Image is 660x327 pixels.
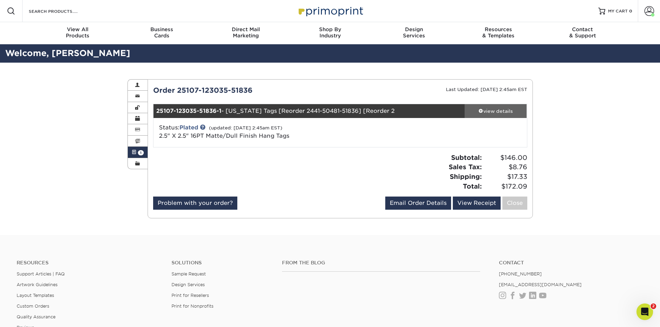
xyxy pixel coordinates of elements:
[651,303,656,309] span: 2
[171,303,213,309] a: Print for Nonprofits
[28,7,96,15] input: SEARCH PRODUCTS.....
[156,108,221,114] strong: 25107-123035-51836-1
[453,197,501,210] a: View Receipt
[484,153,527,163] span: $146.00
[484,182,527,191] span: $172.09
[450,173,482,180] strong: Shipping:
[204,22,288,44] a: Direct MailMarketing
[540,26,625,33] span: Contact
[138,150,144,155] span: 1
[540,22,625,44] a: Contact& Support
[36,22,120,44] a: View AllProducts
[499,282,582,287] a: [EMAIL_ADDRESS][DOMAIN_NAME]
[456,22,540,44] a: Resources& Templates
[608,8,628,14] span: MY CART
[636,303,653,320] iframe: Intercom live chat
[288,26,372,33] span: Shop By
[179,124,198,131] a: Plated
[484,172,527,182] span: $17.33
[372,22,456,44] a: DesignServices
[171,271,206,276] a: Sample Request
[128,147,148,158] a: 1
[540,26,625,39] div: & Support
[17,260,161,266] h4: Resources
[17,293,54,298] a: Layout Templates
[288,26,372,39] div: Industry
[451,154,482,161] strong: Subtotal:
[171,293,209,298] a: Print for Resellers
[154,124,402,140] div: Status:
[449,163,482,171] strong: Sales Tax:
[465,104,527,118] a: view details
[296,3,365,18] img: Primoprint
[36,26,120,39] div: Products
[484,162,527,172] span: $8.76
[153,197,237,210] a: Problem with your order?
[120,26,204,39] div: Cards
[499,260,643,266] a: Contact
[171,282,205,287] a: Design Services
[446,87,527,92] small: Last Updated: [DATE] 2:45am EST
[120,22,204,44] a: BusinessCards
[209,125,282,130] small: (updated: [DATE] 2:45am EST)
[120,26,204,33] span: Business
[153,104,465,118] div: - [US_STATE] Tags [Reorder 2441-50481-51836] [Reorder 2
[465,108,527,115] div: view details
[463,182,482,190] strong: Total:
[288,22,372,44] a: Shop ByIndustry
[502,197,527,210] a: Close
[372,26,456,39] div: Services
[499,271,542,276] a: [PHONE_NUMBER]
[385,197,451,210] a: Email Order Details
[282,260,480,266] h4: From the Blog
[148,85,340,96] div: Order 25107-123035-51836
[17,271,65,276] a: Support Articles | FAQ
[204,26,288,39] div: Marketing
[456,26,540,39] div: & Templates
[17,282,58,287] a: Artwork Guidelines
[456,26,540,33] span: Resources
[171,260,272,266] h4: Solutions
[372,26,456,33] span: Design
[204,26,288,33] span: Direct Mail
[36,26,120,33] span: View All
[159,133,289,139] span: 2.5" X 2.5" 16PT Matte/Dull Finish Hang Tags
[629,9,632,13] span: 0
